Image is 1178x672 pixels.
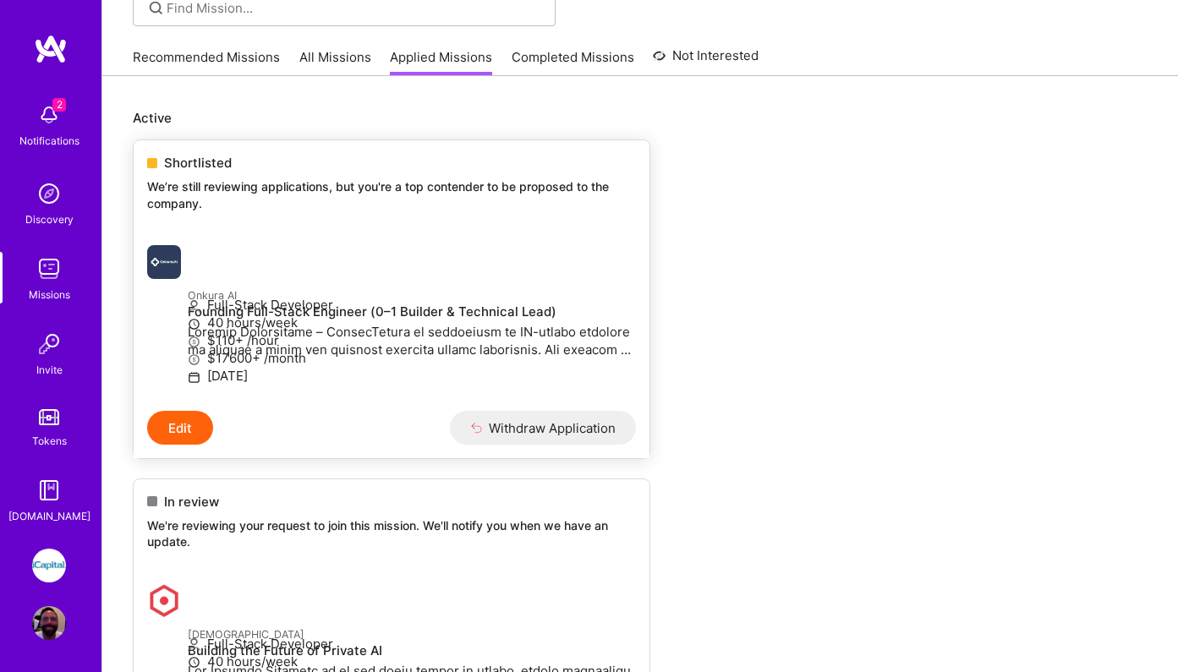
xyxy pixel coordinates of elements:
[188,336,200,348] i: icon MoneyGray
[32,177,66,210] img: discovery
[653,46,759,76] a: Not Interested
[188,638,200,651] i: icon Applicant
[188,314,636,331] p: 40 hours/week
[188,371,200,384] i: icon Calendar
[39,409,59,425] img: tokens
[188,318,200,331] i: icon Clock
[34,34,68,64] img: logo
[19,132,79,150] div: Notifications
[188,367,636,385] p: [DATE]
[133,109,1148,127] p: Active
[188,331,636,349] p: $110+ /hour
[36,361,63,379] div: Invite
[188,653,636,670] p: 40 hours/week
[188,349,636,367] p: $17600+ /month
[188,296,636,314] p: Full-Stack Developer
[32,606,66,640] img: User Avatar
[25,210,74,228] div: Discovery
[147,245,181,279] img: Onkura AI company logo
[32,98,66,132] img: bell
[28,606,70,640] a: User Avatar
[134,232,649,411] a: Onkura AI company logoOnkura AIFounding Full-Stack Engineer (0–1 Builder & Technical Lead)Loremip...
[188,656,200,669] i: icon Clock
[164,493,219,511] span: In review
[188,353,200,366] i: icon MoneyGray
[164,154,232,172] span: Shortlisted
[299,48,371,76] a: All Missions
[133,48,280,76] a: Recommended Missions
[147,411,213,445] button: Edit
[32,327,66,361] img: Invite
[32,252,66,286] img: teamwork
[390,48,492,76] a: Applied Missions
[147,517,636,550] p: We're reviewing your request to join this mission. We'll notify you when we have an update.
[8,507,90,525] div: [DOMAIN_NAME]
[29,286,70,303] div: Missions
[147,584,181,618] img: Kynismos company logo
[450,411,637,445] button: Withdraw Application
[32,473,66,507] img: guide book
[188,635,636,653] p: Full-Stack Developer
[32,549,66,582] img: iCapital: Building an Alternative Investment Marketplace
[52,98,66,112] span: 2
[147,178,636,211] p: We’re still reviewing applications, but you're a top contender to be proposed to the company.
[512,48,634,76] a: Completed Missions
[32,432,67,450] div: Tokens
[28,549,70,582] a: iCapital: Building an Alternative Investment Marketplace
[188,300,200,313] i: icon Applicant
